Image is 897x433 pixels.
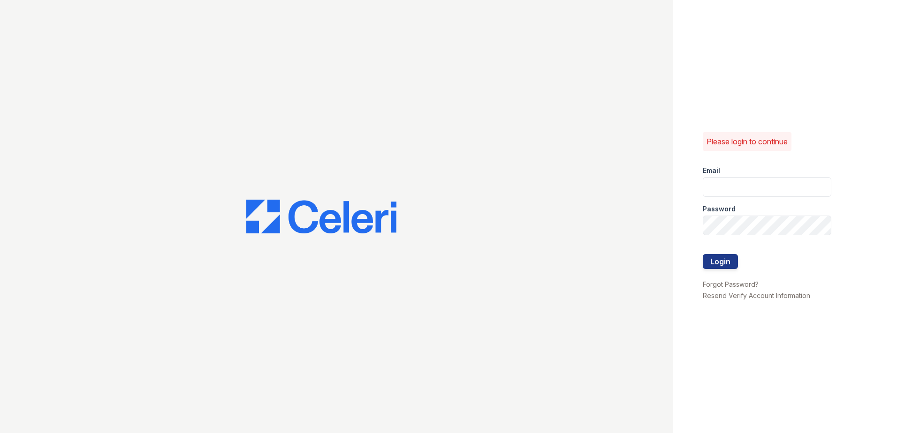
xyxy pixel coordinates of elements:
a: Forgot Password? [703,280,759,288]
img: CE_Logo_Blue-a8612792a0a2168367f1c8372b55b34899dd931a85d93a1a3d3e32e68fde9ad4.png [246,200,396,233]
button: Login [703,254,738,269]
a: Resend Verify Account Information [703,291,810,299]
label: Email [703,166,720,175]
p: Please login to continue [707,136,788,147]
label: Password [703,204,736,214]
